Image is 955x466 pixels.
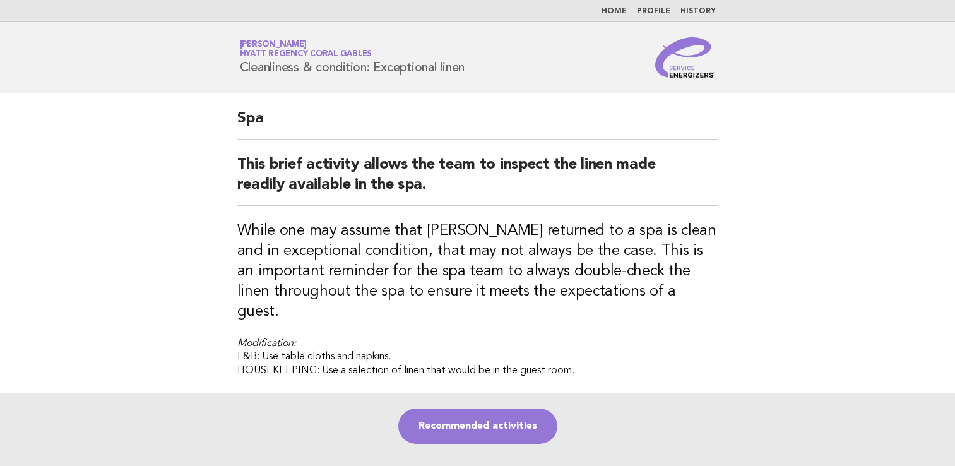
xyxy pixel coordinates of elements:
h2: This brief activity allows the team to inspect the linen made readily available in the spa. [237,155,718,206]
span: Hyatt Regency Coral Gables [240,51,372,59]
h1: Cleanliness & condition: Exceptional linen [240,41,465,74]
h3: While one may assume that [PERSON_NAME] returned to a spa is clean and in exceptional condition, ... [237,221,718,322]
a: Profile [637,8,670,15]
img: Service Energizers [655,37,716,78]
a: History [680,8,716,15]
h4: HOUSEKEEPING: Use a selection of linen that would be in the guest room. [237,364,718,378]
a: [PERSON_NAME]Hyatt Regency Coral Gables [240,40,372,58]
h4: F&B: Use table cloths and napkins. [237,350,718,364]
h2: Spa [237,109,718,140]
a: Home [602,8,627,15]
a: Recommended activities [398,409,557,444]
em: Modification: [237,338,296,349]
